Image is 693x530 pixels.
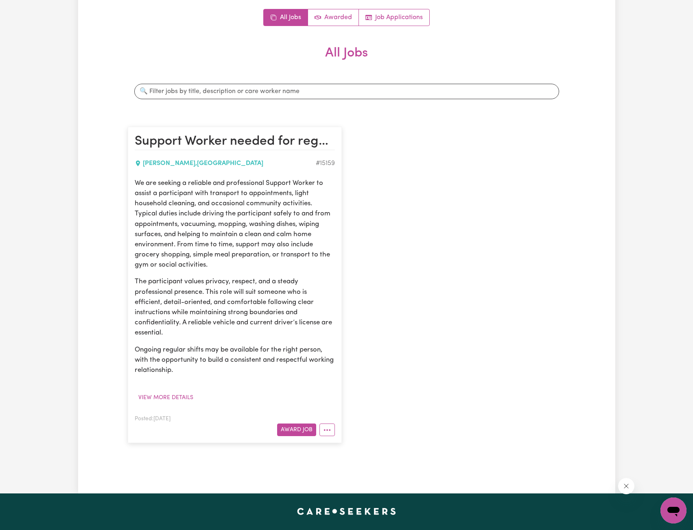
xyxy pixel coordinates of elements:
[128,46,566,74] h2: All Jobs
[135,159,316,168] div: [PERSON_NAME] , [GEOGRAPHIC_DATA]
[277,424,316,436] button: Award Job
[297,508,396,515] a: Careseekers home page
[135,416,171,421] span: Posted: [DATE]
[308,9,359,26] a: Active jobs
[319,424,335,436] button: More options
[134,84,559,99] input: 🔍 Filter jobs by title, description or care worker name
[264,9,308,26] a: All jobs
[135,178,335,270] p: We are seeking a reliable and professional Support Worker to assist a participant with transport ...
[135,345,335,376] p: Ongoing regular shifts may be available for the right person, with the opportunity to build a con...
[135,276,335,338] p: The participant values privacy, respect, and a steady professional presence. This role will suit ...
[135,391,197,404] button: View more details
[359,9,429,26] a: Job applications
[135,134,335,150] h2: Support Worker needed for regular shifts
[660,497,686,523] iframe: Button to launch messaging window
[5,6,49,12] span: Need any help?
[618,478,634,494] iframe: Close message
[316,159,335,168] div: Job ID #15159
